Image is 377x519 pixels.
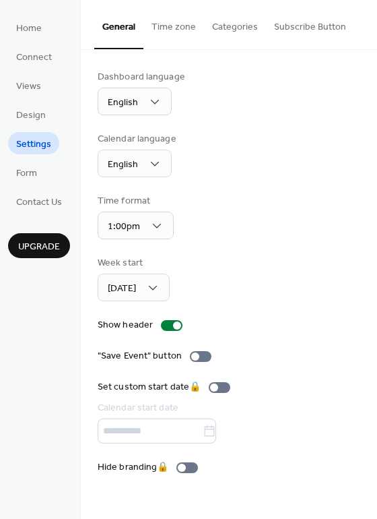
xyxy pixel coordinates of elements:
[8,74,49,96] a: Views
[98,132,176,146] div: Calendar language
[16,80,41,94] span: Views
[108,280,136,298] span: [DATE]
[16,138,51,152] span: Settings
[8,190,70,212] a: Contact Us
[8,103,54,125] a: Design
[16,109,46,123] span: Design
[8,45,60,67] a: Connect
[98,318,153,332] div: Show header
[108,94,138,112] span: English
[18,240,60,254] span: Upgrade
[108,156,138,174] span: English
[98,70,185,84] div: Dashboard language
[16,22,42,36] span: Home
[98,194,171,208] div: Time format
[16,166,37,181] span: Form
[16,195,62,210] span: Contact Us
[108,218,140,236] span: 1:00pm
[16,51,52,65] span: Connect
[98,349,182,363] div: "Save Event" button
[8,233,70,258] button: Upgrade
[8,161,45,183] a: Form
[8,132,59,154] a: Settings
[98,256,167,270] div: Week start
[8,16,50,38] a: Home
